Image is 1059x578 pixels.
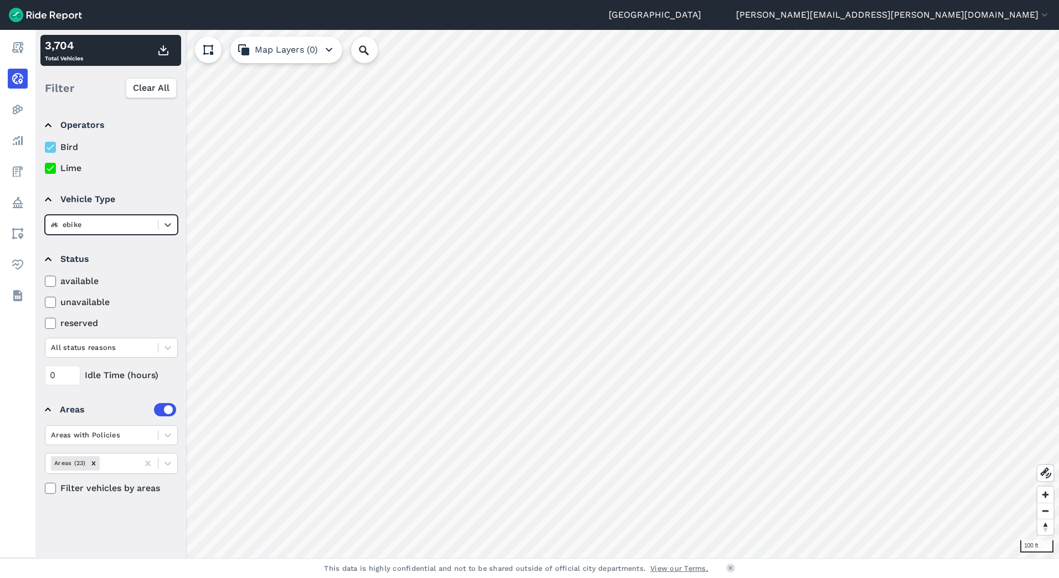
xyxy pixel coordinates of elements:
button: Map Layers (0) [230,37,342,63]
div: 3,704 [45,37,83,54]
a: Heatmaps [8,100,28,120]
label: reserved [45,317,178,330]
button: Zoom out [1037,503,1053,519]
div: Idle Time (hours) [45,365,178,385]
label: Lime [45,162,178,175]
label: Bird [45,141,178,154]
label: Filter vehicles by areas [45,482,178,495]
summary: Status [45,244,176,275]
a: View our Terms. [650,563,708,574]
summary: Vehicle Type [45,184,176,215]
a: Health [8,255,28,275]
div: Areas [60,403,176,416]
input: Search Location or Vehicles [351,37,395,63]
a: [GEOGRAPHIC_DATA] [609,8,701,22]
img: Ride Report [9,8,82,22]
a: Report [8,38,28,58]
label: available [45,275,178,288]
summary: Areas [45,394,176,425]
div: Remove Areas (23) [88,456,100,470]
div: Areas (23) [51,456,88,470]
button: Clear All [126,78,177,98]
a: Datasets [8,286,28,306]
button: Reset bearing to north [1037,519,1053,535]
a: Fees [8,162,28,182]
a: Analyze [8,131,28,151]
label: unavailable [45,296,178,309]
summary: Operators [45,110,176,141]
a: Areas [8,224,28,244]
div: Filter [40,71,181,105]
div: 100 ft [1020,540,1053,553]
button: [PERSON_NAME][EMAIL_ADDRESS][PERSON_NAME][DOMAIN_NAME] [736,8,1050,22]
a: Policy [8,193,28,213]
button: Zoom in [1037,487,1053,503]
canvas: Map [35,30,1059,558]
span: Clear All [133,81,169,95]
div: Total Vehicles [45,37,83,64]
a: Realtime [8,69,28,89]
